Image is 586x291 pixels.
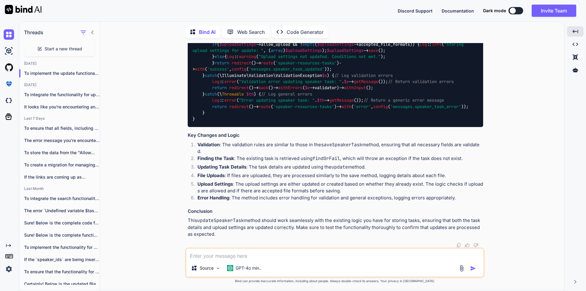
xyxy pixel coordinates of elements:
[313,155,340,162] code: findOrFail
[4,95,14,106] img: darkCloudIdeIcon
[24,137,100,144] p: The error message you're encountering, "The images.0...
[227,265,233,271] img: GPT-4o mini
[261,60,273,66] span: route
[329,98,354,103] span: getMessage
[388,79,454,84] span: // Return validation errors
[19,61,100,66] h2: [DATE]
[321,142,362,148] code: saveSpeakerTask
[207,67,229,72] span: 'success'
[24,162,100,168] p: To create a migration for managing the...
[334,73,393,78] span: // Log validation errors
[24,269,100,275] p: To ensure that the functionality for storing...
[368,48,378,53] span: save
[229,104,249,109] span: redirect
[229,85,249,91] span: redirect
[215,266,221,271] img: Pick Models
[470,265,476,271] img: icon
[398,8,432,14] button: Discord Support
[188,132,483,139] h3: Key Changes and Logic
[246,91,254,97] span: $th
[442,8,474,13] span: Documentation
[199,28,215,36] p: Bind AI
[342,104,351,109] span: with
[232,60,251,66] span: redirect
[200,265,214,271] p: Source
[205,91,217,97] span: catch
[212,79,219,84] span: Log
[19,186,100,191] h2: Last Month
[271,48,283,53] span: array
[239,79,342,84] span: "Validation error updating speaker task: "
[197,172,483,179] p: : If files are uploaded, they are processed similarly to the save method, logging details about e...
[5,5,42,14] img: Bind AI
[236,265,262,271] p: GPT-4o min..
[188,208,483,215] h3: Conclusion
[212,104,227,109] span: return
[4,46,14,56] img: ai-studio
[239,54,256,60] span: warning
[273,104,334,109] span: 'speaker-resources-tasks'
[4,62,14,73] img: githubLight
[317,42,354,47] span: $uploadSettings
[420,42,427,47] span: Log
[215,60,229,66] span: return
[239,98,315,103] span: "Error updating speaker task: "
[344,85,366,91] span: withInput
[24,29,43,36] h1: Threads
[197,155,483,162] p: : The existing task is retrieved using , which will throw an exception if the task does not exist.
[305,85,310,91] span: $e
[364,98,444,103] span: // Return a generic error message
[24,220,100,226] p: Sure! Below is the complete code for...
[442,8,474,14] button: Documentation
[205,73,217,78] span: catch
[24,232,100,238] p: Sure! Below is the complete functionality for...
[232,67,246,72] span: config
[212,42,217,47] span: if
[197,142,220,147] strong: Validation
[398,8,432,13] span: Discord Support
[24,281,100,287] p: Certainly! Below is the updated Blade file...
[212,85,227,91] span: return
[24,195,100,202] p: To integrate the search functionality for speaker...
[24,150,100,156] p: To store the data from the "Allow...
[354,79,378,84] span: getMessage
[4,29,14,40] img: chat
[473,243,478,248] img: dislike
[465,243,470,248] img: like
[432,42,442,47] span: info
[259,104,271,109] span: route
[24,125,100,131] p: To ensure that all fields, including the...
[224,79,237,84] span: error
[302,42,315,47] span: empty
[197,195,483,202] p: : The method includes error handling for validation and general exceptions, logging errors approp...
[195,67,205,72] span: with
[219,42,256,47] span: $uploadSettings
[197,181,233,187] strong: Upload Settings
[185,279,484,283] p: Bind can provide inaccurate information, including about people. Always double-check its answers....
[458,265,465,272] img: attachment
[456,243,461,248] img: copy
[224,98,237,103] span: error
[261,91,312,97] span: // Log general errors
[317,98,324,103] span: $th
[24,104,100,110] p: It looks like you're encountering an issue...
[532,5,576,17] button: Invite Team
[259,54,381,60] span: "Upload settings not updated. Conditions not met."
[193,42,466,53] span: "Storing upload settings for update: "
[237,28,265,36] p: Web Search
[197,155,234,161] strong: Finding the Task
[188,217,483,238] p: This method should work seamlessly with the existing logic you have for storing tasks, ensuring t...
[4,79,14,89] img: premium
[19,82,100,87] h2: [DATE]
[197,217,244,224] code: updateSpeakerTask
[285,48,322,53] span: $uploadSettings
[222,91,244,97] span: Throwable
[24,256,100,263] p: If the `speaker_ids` are being inserted as...
[45,46,82,52] span: Start a new thread
[197,181,483,195] p: : The upload settings are either updated or created based on whether they already exist. The logi...
[322,73,327,78] span: $e
[24,174,100,180] p: If the links are coming up as...
[4,264,14,274] img: settings
[276,60,337,66] span: 'speaker-resources-tasks'
[197,164,483,171] p: : The task details are updated using the method.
